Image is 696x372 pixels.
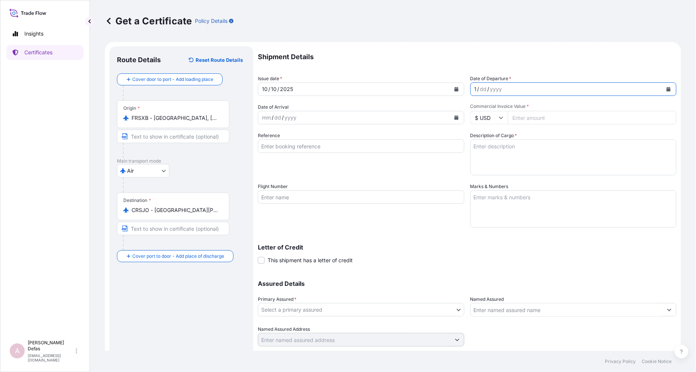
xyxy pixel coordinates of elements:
[663,303,676,317] button: Show suggestions
[479,85,488,94] div: day,
[470,183,509,190] label: Marks & Numbers
[28,340,74,352] p: [PERSON_NAME] Defas
[274,113,282,122] div: day,
[282,113,284,122] div: /
[127,167,134,175] span: Air
[258,303,464,317] button: Select a primary assured
[123,197,151,203] div: Destination
[195,17,228,25] p: Policy Details
[258,244,677,250] p: Letter of Credit
[258,296,296,303] span: Primary Assured
[117,164,169,178] button: Select transport
[132,76,213,83] span: Cover door to port - Add loading place
[117,250,233,262] button: Cover port to door - Add place of discharge
[132,252,224,260] span: Cover port to door - Add place of discharge
[470,75,512,82] span: Date of Departure
[123,105,140,111] div: Origin
[258,190,464,204] input: Enter name
[272,113,274,122] div: /
[24,49,52,56] p: Certificates
[470,103,677,109] span: Commercial Invoice Value
[605,359,636,365] a: Privacy Policy
[279,85,294,94] div: year,
[196,56,243,64] p: Reset Route Details
[6,45,84,60] a: Certificates
[117,158,246,164] p: Main transport mode
[284,113,297,122] div: year,
[258,103,289,111] span: Date of Arrival
[258,46,677,67] p: Shipment Details
[277,85,279,94] div: /
[663,83,675,95] button: Calendar
[470,296,504,303] label: Named Assured
[185,54,246,66] button: Reset Route Details
[258,132,280,139] label: Reference
[268,85,270,94] div: /
[258,333,451,347] input: Named Assured Address
[451,83,463,95] button: Calendar
[642,359,672,365] a: Cookie Notice
[105,15,192,27] p: Get a Certificate
[270,85,277,94] div: day,
[474,85,477,94] div: month,
[258,139,464,153] input: Enter booking reference
[477,85,479,94] div: /
[117,222,229,235] input: Text to appear on certificate
[451,333,464,347] button: Show suggestions
[28,353,74,362] p: [EMAIL_ADDRESS][DOMAIN_NAME]
[132,114,220,122] input: Origin
[258,183,288,190] label: Flight Number
[258,281,677,287] p: Assured Details
[6,26,84,41] a: Insights
[258,75,282,82] span: Issue date
[471,303,663,317] input: Assured Name
[117,55,161,64] p: Route Details
[268,257,353,264] span: This shipment has a letter of credit
[15,347,19,355] span: A
[258,326,310,333] label: Named Assured Address
[451,112,463,124] button: Calendar
[508,111,677,124] input: Enter amount
[261,113,272,122] div: month,
[470,132,517,139] label: Description of Cargo
[261,306,322,314] span: Select a primary assured
[117,130,229,143] input: Text to appear on certificate
[489,85,503,94] div: year,
[261,85,268,94] div: month,
[24,30,43,37] p: Insights
[132,206,220,214] input: Destination
[488,85,489,94] div: /
[117,73,223,85] button: Cover door to port - Add loading place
